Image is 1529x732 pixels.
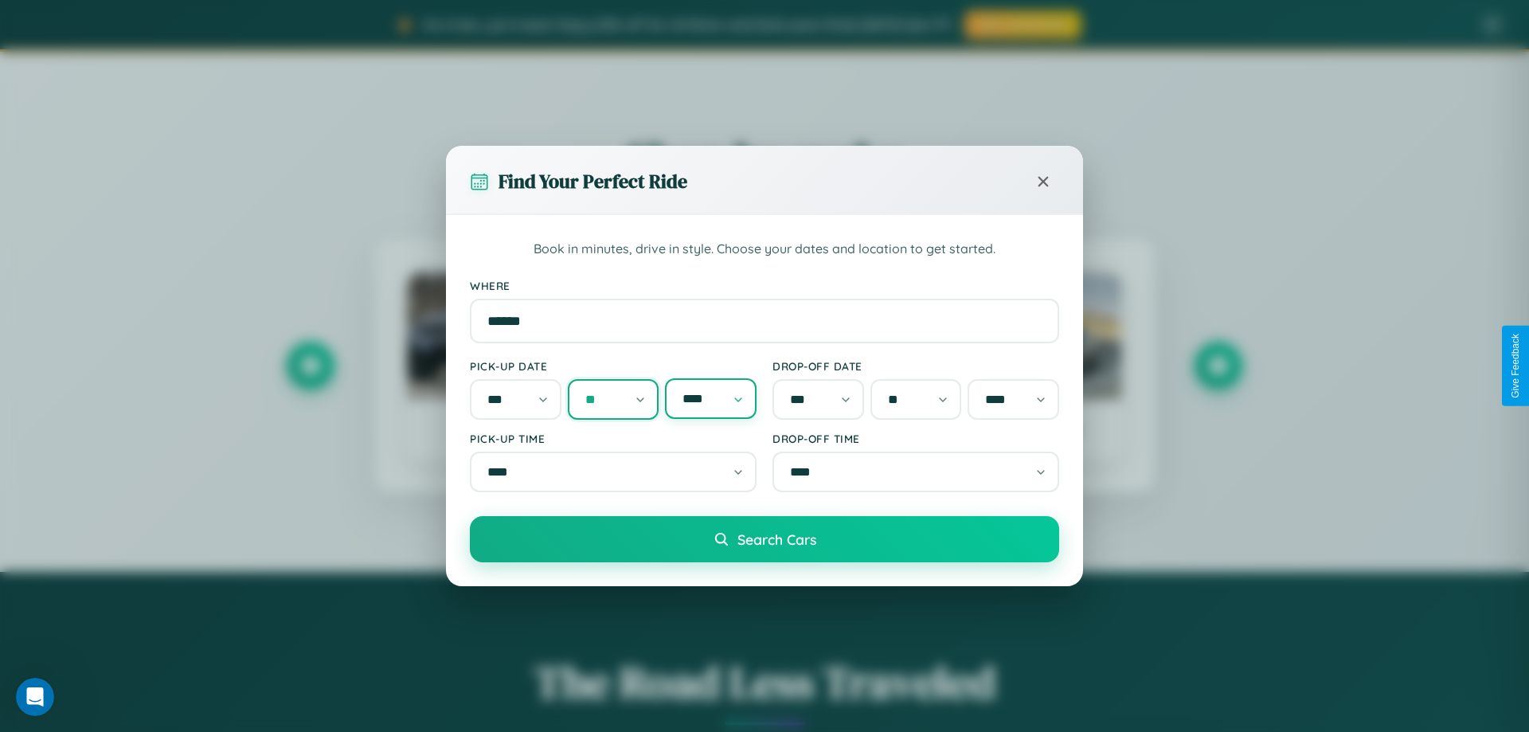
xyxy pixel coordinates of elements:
label: Drop-off Date [772,359,1059,373]
label: Pick-up Time [470,432,757,445]
label: Pick-up Date [470,359,757,373]
span: Search Cars [737,530,816,548]
label: Drop-off Time [772,432,1059,445]
p: Book in minutes, drive in style. Choose your dates and location to get started. [470,239,1059,260]
button: Search Cars [470,516,1059,562]
h3: Find Your Perfect Ride [499,168,687,194]
label: Where [470,279,1059,292]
